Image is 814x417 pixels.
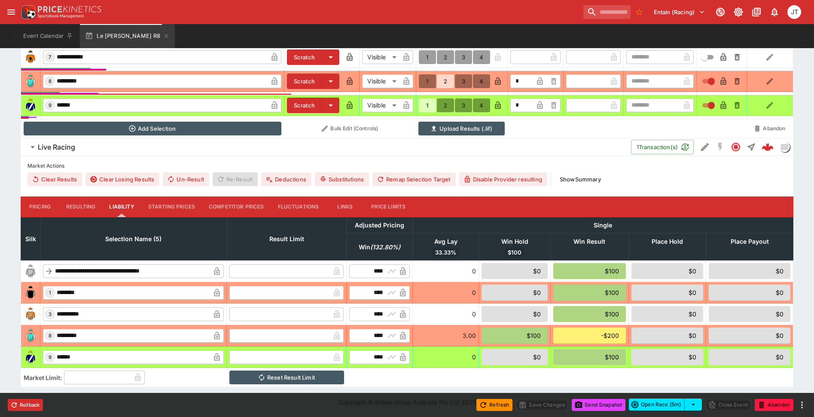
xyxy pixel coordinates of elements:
[213,172,258,186] span: Re-Result
[271,196,326,217] button: Fluctuations
[47,311,53,317] span: 3
[572,399,625,411] button: Send Snapshot
[482,349,548,365] div: $0
[685,399,702,411] button: select merge strategy
[202,196,271,217] button: Competitor Prices
[709,349,790,365] div: $0
[631,263,703,279] div: $0
[459,172,547,186] button: Disable Provider resulting
[21,217,40,260] th: Silk
[473,98,490,112] button: 4
[553,349,626,365] div: $100
[24,50,37,64] img: runner 7
[38,14,84,18] img: Sportsbook Management
[287,74,322,89] button: Scratch
[785,3,804,21] button: Josh Tanner
[762,141,774,153] img: logo-cerberus--red.svg
[767,4,782,20] button: Notifications
[731,4,746,20] button: Toggle light/dark mode
[21,196,59,217] button: Pricing
[261,172,311,186] button: Deductions
[455,50,472,64] button: 3
[141,196,202,217] button: Starting Prices
[362,98,399,112] div: Visible
[47,354,53,360] span: 9
[415,331,476,340] div: 3.00
[762,141,774,153] div: 7e5d1e76-8114-4acf-86ee-9cd64f41a55b
[564,236,615,247] span: Win Result
[631,140,694,154] button: 1Transaction(s)
[759,138,776,156] a: 7e5d1e76-8114-4acf-86ee-9cd64f41a55b
[631,306,703,322] div: $0
[721,236,778,247] span: Place Payout
[649,5,710,19] button: Select Tenant
[370,242,400,252] em: ( 132.80 %)
[413,217,793,233] th: Single
[631,285,703,300] div: $0
[473,74,490,88] button: 4
[728,139,744,155] button: Closed
[47,290,53,296] span: 1
[713,139,728,155] button: SGM Disabled
[415,267,476,276] div: 0
[642,236,692,247] span: Place Hold
[347,217,413,233] th: Adjusted Pricing
[24,74,37,88] img: runner 8
[287,49,322,65] button: Scratch
[631,328,703,343] div: $0
[787,5,801,19] div: Josh Tanner
[629,399,685,411] button: Open Race (5m)
[364,196,412,217] button: Price Limits
[749,4,764,20] button: Documentation
[24,373,62,382] h3: Market Limit:
[419,74,436,88] button: 1
[632,5,646,19] button: No Bookmarks
[24,329,37,343] img: runner 8
[553,285,626,300] div: $100
[731,142,741,152] svg: Closed
[47,333,53,339] span: 8
[3,4,19,20] button: open drawer
[419,98,436,112] button: 1
[59,196,102,217] button: Resulting
[709,306,790,322] div: $0
[797,400,807,410] button: more
[163,172,209,186] button: Un-Result
[415,288,476,297] div: 0
[27,172,82,186] button: Clear Results
[744,139,759,155] button: Straight
[482,285,548,300] div: $0
[553,263,626,279] div: $100
[419,50,436,64] button: 1
[47,54,53,60] span: 7
[583,5,631,19] input: search
[227,217,347,260] th: Result Limit
[24,286,37,300] img: runner 1
[482,306,548,322] div: $0
[418,122,505,135] button: Upload Results (.lif)
[425,236,467,247] span: Avg Lay
[482,328,548,343] div: $100
[287,122,413,135] button: Bulk Edit (Controls)
[287,98,322,113] button: Scratch
[326,196,364,217] button: Links
[432,248,460,257] span: 33.33%
[709,285,790,300] div: $0
[362,74,399,88] div: Visible
[24,98,37,112] img: runner 9
[19,3,36,21] img: PriceKinetics Logo
[473,50,490,64] button: 4
[21,138,631,156] button: Live Racing
[24,350,37,364] img: runner 9
[315,172,369,186] button: Substitutions
[553,328,626,343] div: -$200
[709,263,790,279] div: $0
[372,172,456,186] button: Remap Selection Target
[555,172,606,186] button: ShowSummary
[24,122,282,135] button: Add Selection
[18,24,78,48] button: Event Calendar
[504,248,525,257] span: $100
[437,50,454,64] button: 2
[755,400,793,408] span: Mark an event as closed and abandoned.
[553,306,626,322] div: $100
